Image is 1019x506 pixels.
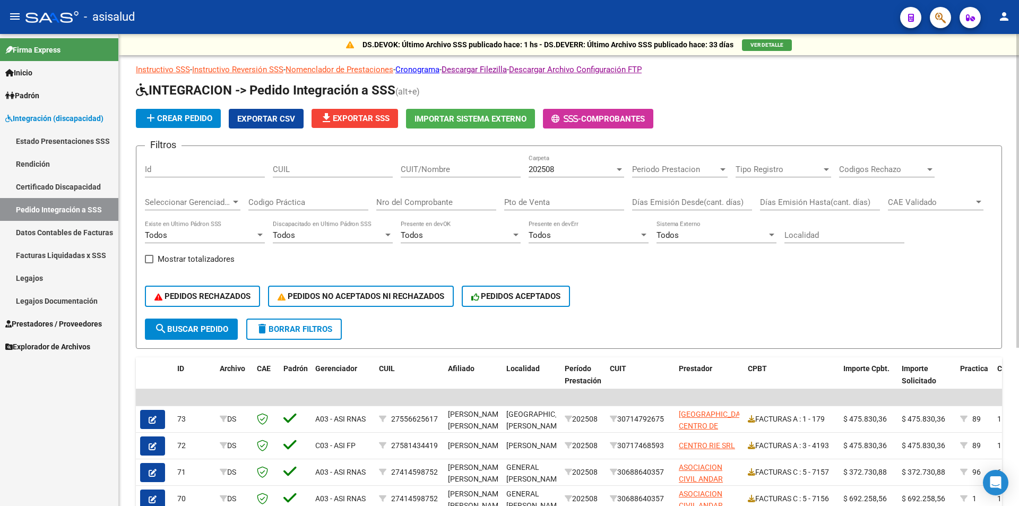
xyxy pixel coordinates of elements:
span: Comprobantes [581,114,645,124]
div: 72 [177,440,211,452]
span: [PERSON_NAME] [448,441,505,450]
span: ID [177,364,184,373]
span: Exportar SSS [320,114,390,123]
div: 70 [177,493,211,505]
mat-icon: person [998,10,1011,23]
datatable-header-cell: CUIT [606,357,675,404]
button: Borrar Filtros [246,319,342,340]
span: $ 692.258,56 [902,494,945,503]
span: (alt+e) [395,87,420,97]
div: FACTURAS A : 1 - 179 [748,413,835,425]
span: Archivo [220,364,245,373]
span: [GEOGRAPHIC_DATA][PERSON_NAME] [506,410,578,431]
span: Prestador [679,364,712,373]
span: A03 - ASI RNAS [315,494,366,503]
datatable-header-cell: CPBT [744,357,839,404]
span: Todos [657,230,679,240]
div: 202508 [565,413,601,425]
span: Seleccionar Gerenciador [145,198,231,207]
div: FACTURAS A : 3 - 4193 [748,440,835,452]
mat-icon: add [144,112,157,124]
button: Crear Pedido [136,109,221,128]
span: [PERSON_NAME] [PERSON_NAME] [448,410,505,431]
datatable-header-cell: Padrón [279,357,311,404]
div: 27414598752 [391,493,438,505]
span: Crear Pedido [144,114,212,123]
div: 202508 [565,440,601,452]
div: 30714792675 [610,413,670,425]
a: Descargar Filezilla [442,65,507,74]
datatable-header-cell: ID [173,357,215,404]
span: $ 372.730,88 [902,468,945,476]
span: INTEGRACION -> Pedido Integración a SSS [136,83,395,98]
span: Codigos Rechazo [839,165,925,174]
span: [GEOGRAPHIC_DATA] CENTRO DE REHABILITACION S.R.L. [679,410,750,454]
span: PEDIDOS RECHAZADOS [154,291,251,301]
div: Open Intercom Messenger [983,470,1008,495]
button: PEDIDOS ACEPTADOS [462,286,571,307]
datatable-header-cell: Practica [956,357,993,404]
span: ASOCIACION CIVIL ANDAR [679,463,723,484]
button: Exportar CSV [229,109,304,128]
div: 27556625617 [391,413,438,425]
span: Periodo Prestacion [632,165,718,174]
datatable-header-cell: Archivo [215,357,253,404]
span: Localidad [506,364,540,373]
span: Inicio [5,67,32,79]
span: Tipo Registro [736,165,822,174]
button: PEDIDOS NO ACEPTADOS NI RECHAZADOS [268,286,454,307]
span: $ 692.258,56 [843,494,887,503]
datatable-header-cell: Importe Solicitado [897,357,956,404]
button: Importar Sistema Externo [406,109,535,128]
div: 202508 [565,466,601,478]
span: 688 [997,468,1010,476]
a: Cronograma [395,65,439,74]
div: DS [220,493,248,505]
div: 27414598752 [391,466,438,478]
span: 89 [972,415,981,423]
mat-icon: menu [8,10,21,23]
button: PEDIDOS RECHAZADOS [145,286,260,307]
datatable-header-cell: Gerenciador [311,357,375,404]
span: Buscar Pedido [154,324,228,334]
span: PEDIDOS NO ACEPTADOS NI RECHAZADOS [278,291,444,301]
span: $ 475.830,36 [843,415,887,423]
span: $ 475.830,36 [902,415,945,423]
span: CAE [257,364,271,373]
p: - - - - - [136,64,1002,75]
div: 71 [177,466,211,478]
span: 1 [997,415,1001,423]
div: 202508 [565,493,601,505]
div: FACTURAS C : 5 - 7157 [748,466,835,478]
datatable-header-cell: Importe Cpbt. [839,357,897,404]
span: VER DETALLE [750,42,783,48]
span: Explorador de Archivos [5,341,90,353]
mat-icon: delete [256,322,269,335]
span: $ 475.830,36 [843,441,887,450]
span: - asisalud [84,5,135,29]
span: Todos [401,230,423,240]
button: -Comprobantes [543,109,653,128]
span: Integración (discapacidad) [5,113,103,124]
span: A03 - ASI RNAS [315,415,366,423]
span: C03 - ASI FP [315,441,356,450]
span: Período Prestación [565,364,601,385]
span: CAE Validado [888,198,974,207]
div: DS [220,413,248,425]
button: Buscar Pedido [145,319,238,340]
span: Gerenciador [315,364,357,373]
span: CUIL [379,364,395,373]
span: $ 372.730,88 [843,468,887,476]
span: PEDIDOS ACEPTADOS [471,291,561,301]
datatable-header-cell: CAE [253,357,279,404]
a: Instructivo SSS [136,65,190,74]
p: DS.DEVOK: Último Archivo SSS publicado hace: 1 hs - DS.DEVERR: Último Archivo SSS publicado hace:... [362,39,733,50]
mat-icon: file_download [320,112,333,124]
span: Importe Cpbt. [843,364,890,373]
span: GENERAL [PERSON_NAME] [506,463,563,484]
a: Nomenclador de Prestaciones [286,65,393,74]
datatable-header-cell: Período Prestación [560,357,606,404]
datatable-header-cell: Localidad [502,357,560,404]
span: CUIT [610,364,626,373]
span: [PERSON_NAME] [PERSON_NAME] A [448,463,505,496]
